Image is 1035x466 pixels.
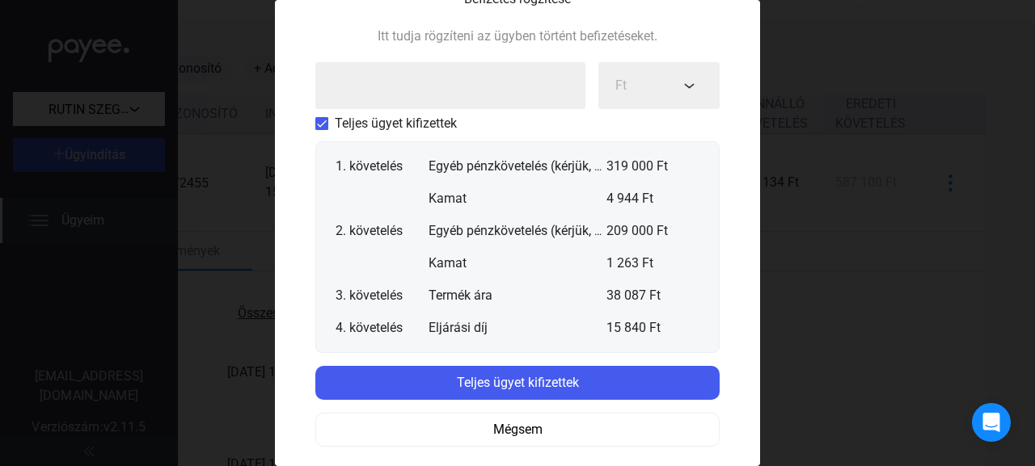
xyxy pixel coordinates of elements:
[606,158,668,174] font: 319 000 Ft
[429,255,467,271] font: Kamat
[615,78,627,93] font: Ft
[315,366,720,400] button: Teljes ügyet kifizettek
[336,288,403,303] font: 3. követelés
[429,191,467,206] font: Kamat
[429,223,674,238] font: Egyéb pénzkövetelés (kérjük, nevezze meg)
[606,223,668,238] font: 209 000 Ft
[378,28,657,44] font: Itt tudja rögzíteni az ügyben történt befizetéseket.
[335,115,457,131] font: Teljes ügyet kifizettek
[429,288,492,303] font: Termék ára
[606,255,653,271] font: 1 263 Ft
[315,413,720,447] button: Mégsem
[972,403,1011,442] div: Intercom Messenger megnyitása
[606,191,653,206] font: 4 944 Ft
[429,320,488,335] font: Eljárási díj
[336,158,403,174] font: 1. követelés
[457,375,579,390] font: Teljes ügyet kifizettek
[336,320,403,335] font: 4. követelés
[336,223,403,238] font: 2. követelés
[606,288,661,303] font: 38 087 Ft
[606,320,661,335] font: 15 840 Ft
[429,158,674,174] font: Egyéb pénzkövetelés (kérjük, nevezze meg)
[493,422,543,437] font: Mégsem
[598,62,720,109] button: Ft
